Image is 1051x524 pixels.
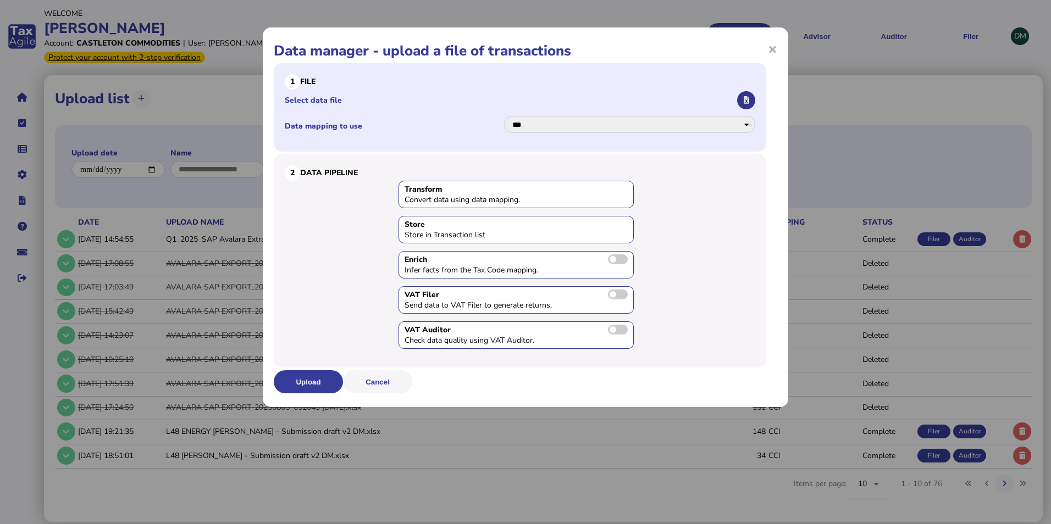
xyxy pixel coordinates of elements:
div: Enrich [405,254,628,265]
h1: Data manager - upload a file of transactions [274,41,777,60]
div: 2 [285,165,300,181]
div: VAT Filer [405,289,628,300]
div: Store [405,219,628,230]
label: Select data file [285,95,735,105]
label: Send transactions to VAT Auditor [608,325,628,335]
div: Infer facts from the Tax Code mapping. [405,265,569,275]
button: Upload [274,370,343,393]
div: Convert data using data mapping. [405,194,569,205]
div: 1 [285,74,300,90]
div: Check data quality using VAT Auditor. [405,335,569,345]
div: Send data to VAT Filer to generate returns. [405,300,569,310]
h3: File [285,74,755,90]
span: × [768,38,777,59]
div: VAT Auditor [405,325,628,335]
div: Transform [405,184,628,194]
div: Toggle to send data to VAT Filer [399,286,634,314]
button: Select an Excel file to upload [737,91,755,109]
button: Cancel [343,370,412,393]
label: Data mapping to use [285,121,503,131]
label: Toggle to enable data enrichment [608,254,628,264]
div: Store in Transaction list [405,230,569,240]
label: Send transactions to VAT Filer [608,289,628,299]
div: Toggle to send data to VAT Auditor [399,321,634,349]
h3: Data Pipeline [285,165,755,181]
